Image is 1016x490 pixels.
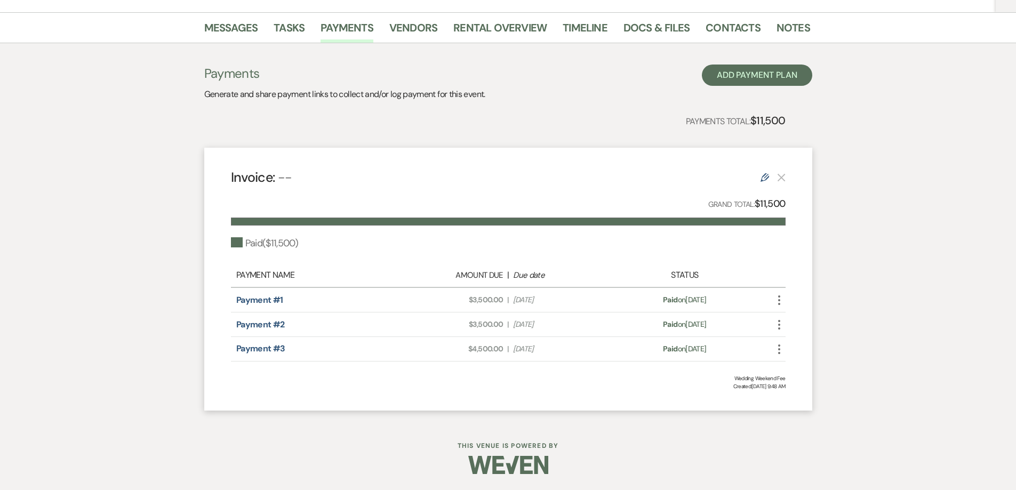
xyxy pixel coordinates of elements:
a: Tasks [274,19,305,43]
span: $3,500.00 [405,294,503,306]
h4: Invoice: [231,168,292,187]
div: on [DATE] [617,319,753,330]
span: Paid [663,295,677,304]
strong: $11,500 [755,197,786,210]
div: Payment Name [236,269,399,282]
a: Rental Overview [453,19,547,43]
a: Docs & Files [623,19,690,43]
div: Wedding Weekend Fee [231,374,786,382]
span: | [507,319,508,330]
div: | [399,269,617,282]
a: Payments [321,19,373,43]
a: Messages [204,19,258,43]
a: Payment #3 [236,343,285,354]
span: Paid [663,319,677,329]
span: Created: [DATE] 9:48 AM [231,382,786,390]
div: Due date [513,269,611,282]
div: on [DATE] [617,294,753,306]
span: [DATE] [513,319,611,330]
p: Generate and share payment links to collect and/or log payment for this event. [204,87,485,101]
p: Payments Total: [686,112,786,129]
h3: Payments [204,65,485,83]
div: on [DATE] [617,343,753,355]
div: Paid ( $11,500 ) [231,236,299,251]
span: [DATE] [513,343,611,355]
img: Weven Logo [468,446,548,484]
span: $4,500.00 [405,343,503,355]
span: | [507,294,508,306]
div: Amount Due [405,269,503,282]
strong: $11,500 [750,114,786,127]
a: Contacts [706,19,761,43]
span: $3,500.00 [405,319,503,330]
div: Status [617,269,753,282]
p: Grand Total: [708,196,786,212]
a: Payment #2 [236,319,285,330]
button: Add Payment Plan [702,65,812,86]
a: Vendors [389,19,437,43]
a: Payment #1 [236,294,283,306]
span: -- [278,168,292,186]
span: | [507,343,508,355]
a: Notes [777,19,810,43]
button: This payment plan cannot be deleted because it contains links that have been paid through Weven’s... [777,173,786,182]
span: Paid [663,344,677,354]
a: Timeline [563,19,607,43]
span: [DATE] [513,294,611,306]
